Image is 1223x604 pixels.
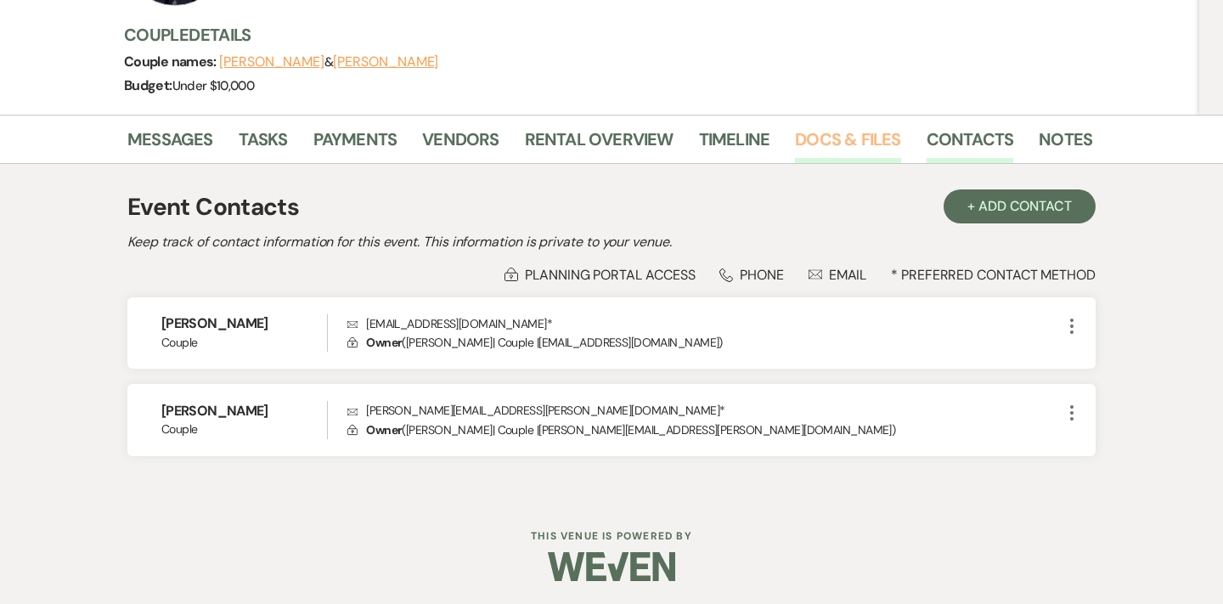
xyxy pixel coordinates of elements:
p: [EMAIL_ADDRESS][DOMAIN_NAME] * [347,314,1062,333]
h3: Couple Details [124,23,1075,47]
span: Under $10,000 [172,77,255,94]
span: Couple names: [124,53,219,71]
div: Phone [719,266,784,284]
span: Owner [366,422,402,437]
span: Owner [366,335,402,350]
a: Rental Overview [525,126,673,163]
div: * Preferred Contact Method [127,266,1096,284]
a: Timeline [699,126,770,163]
span: & [219,54,438,71]
button: [PERSON_NAME] [333,55,438,69]
a: Messages [127,126,213,163]
a: Payments [313,126,397,163]
span: Couple [161,421,327,438]
button: + Add Contact [944,189,1096,223]
a: Tasks [239,126,288,163]
div: Planning Portal Access [504,266,695,284]
img: Weven Logo [548,537,675,596]
h6: [PERSON_NAME] [161,402,327,421]
a: Vendors [422,126,499,163]
p: ( [PERSON_NAME] | Couple | [EMAIL_ADDRESS][DOMAIN_NAME] ) [347,333,1062,352]
a: Notes [1039,126,1092,163]
div: Email [809,266,867,284]
p: ( [PERSON_NAME] | Couple | [PERSON_NAME][EMAIL_ADDRESS][PERSON_NAME][DOMAIN_NAME] ) [347,421,1062,439]
p: [PERSON_NAME][EMAIL_ADDRESS][PERSON_NAME][DOMAIN_NAME] * [347,401,1062,420]
a: Docs & Files [795,126,900,163]
span: Couple [161,334,327,352]
button: [PERSON_NAME] [219,55,324,69]
h2: Keep track of contact information for this event. This information is private to your venue. [127,232,1096,252]
span: Budget: [124,76,172,94]
h6: [PERSON_NAME] [161,314,327,333]
h1: Event Contacts [127,189,299,225]
a: Contacts [927,126,1014,163]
